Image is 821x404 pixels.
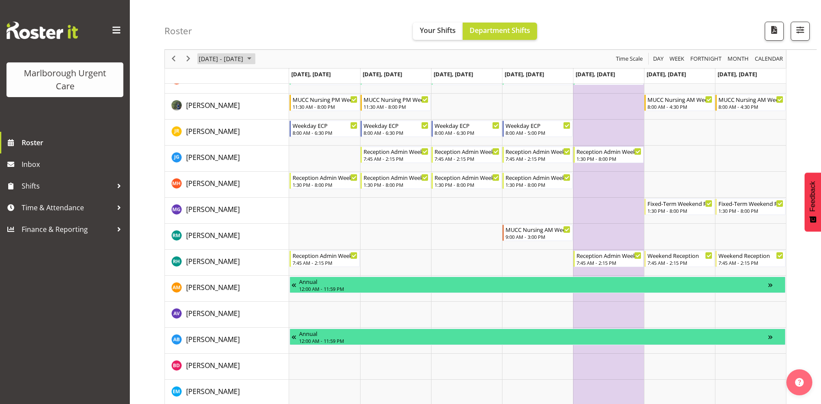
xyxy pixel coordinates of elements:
div: 1:30 PM - 8:00 PM [435,181,499,188]
div: Reception Admin Weekday AM [364,147,428,156]
button: Time Scale [615,54,644,65]
div: Gloria Varghese"s event - MUCC Nursing AM Weekends Begin From Sunday, October 26, 2025 at 8:00:00... [715,94,786,111]
button: Timeline Month [726,54,750,65]
div: Rochelle Harris"s event - Weekend Reception Begin From Sunday, October 26, 2025 at 7:45:00 AM GMT... [715,251,786,267]
a: [PERSON_NAME] [186,386,240,397]
div: 12:00 AM - 11:59 PM [299,337,768,344]
div: Jacinta Rangi"s event - Weekday ECP Begin From Thursday, October 23, 2025 at 8:00:00 AM GMT+13:00... [502,121,573,137]
div: Weekend Reception [647,251,712,260]
div: 7:45 AM - 2:15 PM [293,259,357,266]
span: Shifts [22,179,113,192]
div: 8:00 AM - 6:30 PM [293,129,357,136]
div: 12:00 AM - 11:59 PM [299,285,768,292]
div: 1:30 PM - 8:00 PM [364,181,428,188]
div: 9:00 AM - 3:00 PM [505,233,570,240]
td: Alexandra Madigan resource [165,276,289,302]
div: previous period [166,50,181,68]
button: Month [753,54,785,65]
div: Weekday ECP [364,121,428,130]
span: Month [727,54,750,65]
td: Amber Venning-Slater resource [165,302,289,328]
div: 1:30 PM - 8:00 PM [576,155,641,162]
div: next period [181,50,196,68]
div: MUCC Nursing AM Weekends [718,95,783,104]
a: [PERSON_NAME] [186,360,240,371]
h4: Roster [164,26,192,36]
div: Rochelle Harris"s event - Reception Admin Weekday AM Begin From Friday, October 24, 2025 at 7:45:... [573,251,644,267]
a: [PERSON_NAME] [186,230,240,241]
td: Jacinta Rangi resource [165,120,289,146]
div: 11:30 AM - 8:00 PM [364,103,428,110]
div: Rochelle Harris"s event - Weekend Reception Begin From Saturday, October 25, 2025 at 7:45:00 AM G... [644,251,715,267]
div: Josephine Godinez"s event - Reception Admin Weekday AM Begin From Tuesday, October 21, 2025 at 7:... [361,147,431,163]
div: 7:45 AM - 2:15 PM [647,259,712,266]
span: Week [669,54,685,65]
a: [PERSON_NAME] [186,204,240,215]
span: Time & Attendance [22,201,113,214]
div: Reception Admin Weekday PM [505,173,570,182]
span: [DATE], [DATE] [291,70,331,78]
span: Roster [22,136,126,149]
a: [PERSON_NAME] [186,126,240,137]
div: Reception Admin Weekday AM [576,251,641,260]
span: Time Scale [615,54,644,65]
img: Rosterit website logo [6,22,78,39]
span: Department Shifts [470,26,530,35]
span: calendar [754,54,784,65]
div: 8:00 AM - 5:00 PM [505,129,570,136]
a: [PERSON_NAME] [186,100,240,111]
div: Margret Hall"s event - Reception Admin Weekday PM Begin From Tuesday, October 21, 2025 at 1:30:00... [361,173,431,189]
div: MUCC Nursing PM Weekday [293,95,357,104]
div: Gloria Varghese"s event - MUCC Nursing AM Weekends Begin From Saturday, October 25, 2025 at 8:00:... [644,94,715,111]
a: [PERSON_NAME] [186,282,240,293]
div: Weekday ECP [505,121,570,130]
div: Alexandra Madigan"s event - Annual Begin From Friday, October 10, 2025 at 12:00:00 AM GMT+13:00 E... [290,277,786,293]
div: 11:30 AM - 8:00 PM [293,103,357,110]
div: 8:00 AM - 4:30 PM [718,103,783,110]
div: Marlborough Urgent Care [15,67,115,93]
button: Fortnight [689,54,723,65]
td: Rachel Murphy resource [165,224,289,250]
div: October 20 - 26, 2025 [196,50,257,68]
button: Next [183,54,194,65]
div: 7:45 AM - 2:15 PM [364,155,428,162]
td: Gloria Varghese resource [165,94,289,120]
div: Reception Admin Weekday AM [293,251,357,260]
span: [DATE], [DATE] [505,70,544,78]
div: 7:45 AM - 2:15 PM [435,155,499,162]
div: Gloria Varghese"s event - MUCC Nursing PM Weekday Begin From Tuesday, October 21, 2025 at 11:30:0... [361,94,431,111]
td: Josephine Godinez resource [165,146,289,172]
a: [PERSON_NAME] [186,178,240,189]
div: Megan Gander"s event - Fixed-Term Weekend Reception Begin From Sunday, October 26, 2025 at 1:30:0... [715,199,786,215]
button: Timeline Week [668,54,686,65]
div: Rochelle Harris"s event - Reception Admin Weekday AM Begin From Monday, October 20, 2025 at 7:45:... [290,251,360,267]
span: [PERSON_NAME] [186,309,240,318]
span: Inbox [22,158,126,171]
span: [PERSON_NAME] [186,75,240,84]
button: Filter Shifts [791,22,810,41]
span: Fortnight [689,54,722,65]
div: Jacinta Rangi"s event - Weekday ECP Begin From Tuesday, October 21, 2025 at 8:00:00 AM GMT+13:00 ... [361,121,431,137]
span: [DATE], [DATE] [363,70,402,78]
div: Weekend Reception [718,251,783,260]
span: [DATE], [DATE] [434,70,473,78]
button: Department Shifts [463,23,537,40]
button: Your Shifts [413,23,463,40]
div: Margret Hall"s event - Reception Admin Weekday PM Begin From Thursday, October 23, 2025 at 1:30:0... [502,173,573,189]
div: MUCC Nursing AM Weekday [505,225,570,234]
div: Fixed-Term Weekend Reception [647,199,712,208]
button: Download a PDF of the roster according to the set date range. [765,22,784,41]
span: [DATE] - [DATE] [198,54,244,65]
td: Margret Hall resource [165,172,289,198]
div: Reception Admin Weekday PM [435,173,499,182]
a: [PERSON_NAME] [186,152,240,163]
button: Feedback - Show survey [805,173,821,231]
div: 1:30 PM - 8:00 PM [647,207,712,214]
div: 1:30 PM - 8:00 PM [293,181,357,188]
div: Josephine Godinez"s event - Reception Admin Weekday AM Begin From Thursday, October 23, 2025 at 7... [502,147,573,163]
